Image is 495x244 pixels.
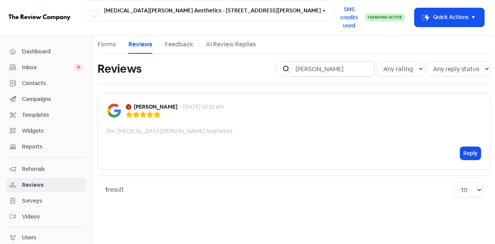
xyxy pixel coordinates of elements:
span: Dashboard [22,48,83,56]
b: [PERSON_NAME] [134,103,178,111]
span: Campaigns [22,95,83,103]
a: Contacts [6,76,86,90]
span: Reports [22,143,83,151]
a: Feedback [165,40,193,49]
span: 0 [74,63,83,71]
button: Quick Actions [415,8,484,27]
a: Surveys [6,194,86,208]
span: Surveys [22,197,83,205]
span: Sending Active [370,15,402,20]
h1: Reviews [97,56,142,81]
a: AI Review Replies [206,40,256,49]
div: For: [MEDICAL_DATA][PERSON_NAME] Aesthetics [107,127,232,135]
span: SMS credits used [340,5,358,30]
a: Dashboard [6,44,86,59]
span: Referrals [22,165,83,173]
span: Inbox [22,63,74,72]
span: Reviews [22,181,83,189]
div: result [105,185,124,195]
a: Referrals [6,162,86,176]
a: Widgets [6,124,86,138]
a: Reviews [6,178,86,192]
img: Image [107,104,121,118]
input: Search [291,61,374,77]
a: Templates [6,108,86,122]
button: [MEDICAL_DATA][PERSON_NAME] Aesthetics - [STREET_ADDRESS][PERSON_NAME] [82,0,334,21]
div: - [DATE] 10:32 am [180,103,224,111]
a: Sending Active [365,13,405,22]
span: Videos [22,213,83,221]
a: Videos [6,210,86,224]
strong: 1 [105,186,108,194]
a: Reports [6,140,86,154]
button: Reply [460,147,481,160]
a: Forms [97,40,116,49]
span: Widgets [22,127,83,135]
a: Inbox 0 [6,60,86,75]
a: Reviews [128,40,152,49]
div: Users [22,234,36,242]
a: Campaigns [6,92,86,106]
a: SMS credits used [334,13,365,21]
img: Avatar [126,104,131,110]
span: Templates [22,111,83,119]
span: Contacts [22,79,83,87]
